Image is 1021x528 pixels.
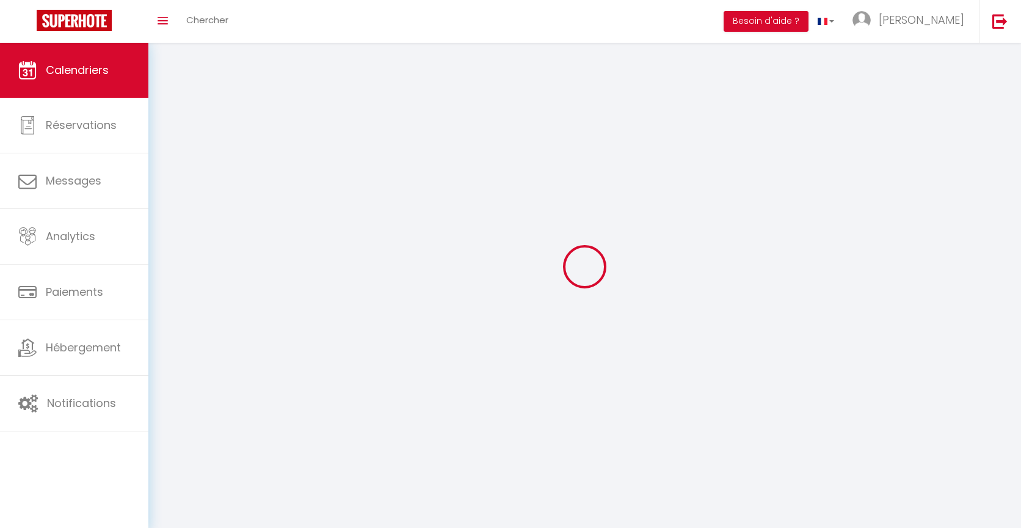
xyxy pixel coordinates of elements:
span: Notifications [47,395,116,411]
span: Réservations [46,117,117,133]
span: Analytics [46,229,95,244]
img: logout [992,13,1008,29]
span: Hébergement [46,340,121,355]
span: Paiements [46,284,103,299]
span: Messages [46,173,101,188]
img: ... [852,11,871,29]
span: [PERSON_NAME] [879,12,964,28]
span: Calendriers [46,62,109,78]
button: Besoin d'aide ? [724,11,808,32]
img: Super Booking [37,10,112,31]
span: Chercher [186,13,228,26]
